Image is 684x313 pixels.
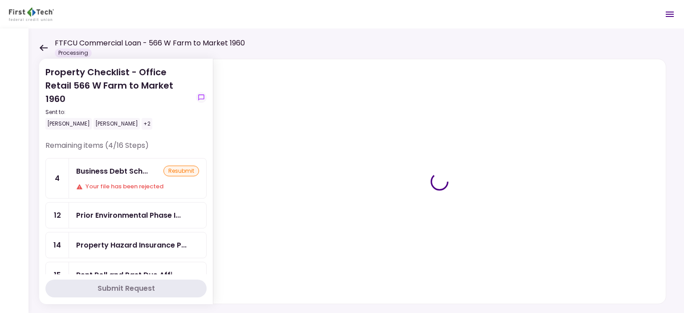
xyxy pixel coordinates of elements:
[76,166,148,177] div: Business Debt Schedule
[45,140,207,158] div: Remaining items (4/16 Steps)
[46,159,69,198] div: 4
[55,49,92,57] div: Processing
[76,210,181,221] div: Prior Environmental Phase I and/or Phase II
[45,202,207,228] a: 12Prior Environmental Phase I and/or Phase II
[163,166,199,176] div: resubmit
[45,232,207,258] a: 14Property Hazard Insurance Policy and Liability Insurance Policy
[94,118,140,130] div: [PERSON_NAME]
[46,262,69,288] div: 15
[196,92,207,103] button: show-messages
[45,262,207,288] a: 15Rent Roll and Past Due Affidavit
[98,283,155,294] div: Submit Request
[142,118,152,130] div: +2
[76,182,199,191] div: Your file has been rejected
[46,203,69,228] div: 12
[45,108,192,116] div: Sent to:
[9,8,54,21] img: Partner icon
[45,118,92,130] div: [PERSON_NAME]
[76,240,187,251] div: Property Hazard Insurance Policy and Liability Insurance Policy
[45,65,192,130] div: Property Checklist - Office Retail 566 W Farm to Market 1960
[46,232,69,258] div: 14
[76,269,178,280] div: Rent Roll and Past Due Affidavit
[55,38,245,49] h1: FTFCU Commercial Loan - 566 W Farm to Market 1960
[45,280,207,297] button: Submit Request
[659,4,680,25] button: Open menu
[45,158,207,199] a: 4Business Debt ScheduleresubmitYour file has been rejected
